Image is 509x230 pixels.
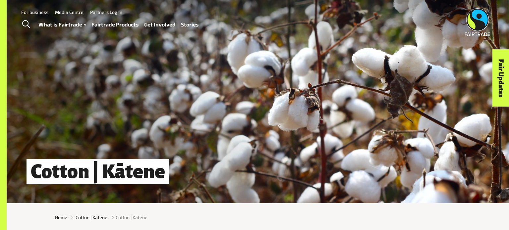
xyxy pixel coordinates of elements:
[181,20,199,29] a: Stories
[55,214,67,221] a: Home
[18,16,34,33] a: Toggle Search
[21,9,48,15] a: For business
[38,20,86,29] a: What is Fairtrade
[116,214,147,221] span: Cotton | Kātene
[91,20,139,29] a: Fairtrade Products
[55,9,84,15] a: Media Centre
[144,20,176,29] a: Get Involved
[465,8,490,36] img: Fairtrade Australia New Zealand logo
[76,214,107,221] a: Cotton | Kātene
[90,9,122,15] a: Partners Log In
[27,159,169,185] h1: Cotton | Kātene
